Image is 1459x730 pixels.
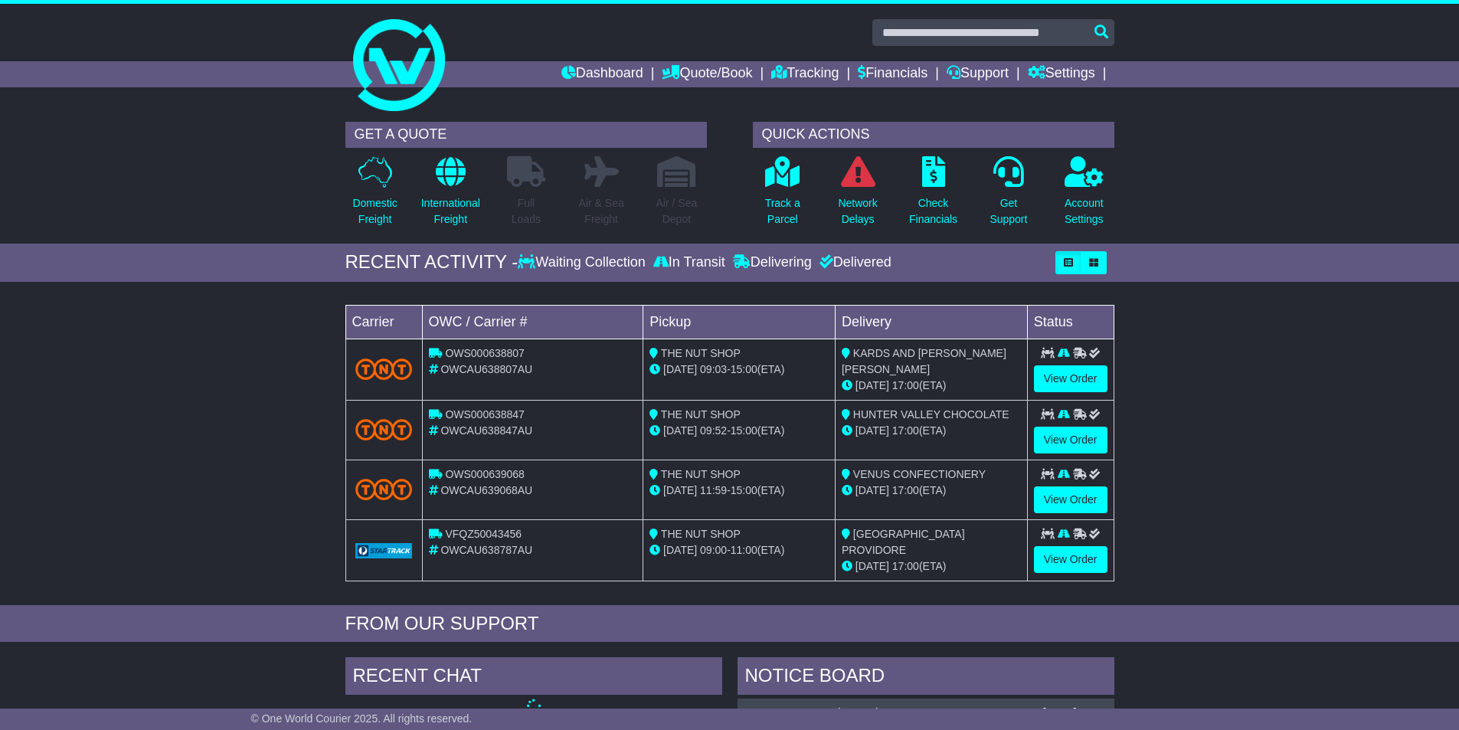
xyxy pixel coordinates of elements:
a: AccountSettings [1064,155,1104,236]
div: Delivered [816,254,891,271]
p: Get Support [990,195,1027,228]
td: Pickup [643,305,836,339]
p: Full Loads [507,195,545,228]
span: HUNTER VALLEY CHOCOLATE [853,408,1009,421]
span: OWCAU638847AU [440,424,532,437]
div: - (ETA) [649,483,829,499]
span: 15:00 [731,424,757,437]
span: THE NUT SHOP [661,468,741,480]
span: OWS000638847 [445,408,525,421]
a: Dashboard [561,61,643,87]
p: Account Settings [1065,195,1104,228]
span: VENUS CONFECTIONERY [853,468,986,480]
div: RECENT ACTIVITY - [345,251,519,273]
td: Delivery [835,305,1027,339]
span: 11:00 [731,544,757,556]
td: OWC / Carrier # [422,305,643,339]
span: 09:03 [700,363,727,375]
span: 09:00 [700,544,727,556]
div: (ETA) [842,378,1021,394]
img: GetCarrierServiceLogo [355,543,413,558]
span: [DATE] [663,363,697,375]
span: THE NUT SHOP [661,528,741,540]
p: Domestic Freight [352,195,397,228]
p: Track a Parcel [765,195,800,228]
a: View Order [1034,427,1107,453]
a: InternationalFreight [420,155,481,236]
a: OWCAU638787AU [745,706,837,719]
div: FROM OUR SUPPORT [345,613,1114,635]
span: KARDS AND [PERSON_NAME] [PERSON_NAME] [842,347,1006,375]
span: 15:00 [731,363,757,375]
a: Financials [858,61,927,87]
span: OWCAU639068AU [440,484,532,496]
div: Delivering [729,254,816,271]
a: DomesticFreight [352,155,397,236]
div: RECENT CHAT [345,657,722,699]
span: 17:00 [892,560,919,572]
img: TNT_Domestic.png [355,479,413,499]
div: In Transit [649,254,729,271]
div: ( ) [745,706,1107,719]
span: OWCAU638807AU [440,363,532,375]
span: [DATE] [855,379,889,391]
a: NetworkDelays [837,155,878,236]
span: 09:52 [700,424,727,437]
div: - (ETA) [649,542,829,558]
span: OWS000639068 [445,468,525,480]
span: [DATE] [855,484,889,496]
span: 17:00 [892,424,919,437]
span: [DATE] [663,424,697,437]
span: [DATE] [663,484,697,496]
span: OWS000638807 [445,347,525,359]
img: TNT_Domestic.png [355,358,413,379]
span: 15:00 [731,484,757,496]
td: Status [1027,305,1114,339]
a: View Order [1034,365,1107,392]
span: 17:00 [892,484,919,496]
span: [DATE] [855,560,889,572]
a: View Order [1034,546,1107,573]
a: CheckFinancials [908,155,958,236]
a: Tracking [771,61,839,87]
p: International Freight [421,195,480,228]
div: (ETA) [842,558,1021,575]
p: Check Financials [909,195,957,228]
span: [GEOGRAPHIC_DATA] PROVIDORE [842,528,965,556]
div: (ETA) [842,423,1021,439]
td: Carrier [345,305,422,339]
span: 17:00 [892,379,919,391]
div: - (ETA) [649,423,829,439]
img: TNT_Domestic.png [355,419,413,440]
span: 11:59 [700,484,727,496]
div: Waiting Collection [518,254,649,271]
span: THE NUT SHOP [661,408,741,421]
span: THE NUT SHOP [661,347,741,359]
div: - (ETA) [649,362,829,378]
span: © One World Courier 2025. All rights reserved. [251,712,473,725]
span: [DATE] [663,544,697,556]
div: (ETA) [842,483,1021,499]
div: NOTICE BOARD [738,657,1114,699]
div: [DATE] 15:46 [1042,706,1106,719]
a: Support [947,61,1009,87]
span: 143533 [840,706,876,719]
span: VFQZ50043456 [445,528,522,540]
a: Settings [1028,61,1095,87]
a: GetSupport [989,155,1028,236]
div: GET A QUOTE [345,122,707,148]
span: [DATE] [855,424,889,437]
a: Track aParcel [764,155,801,236]
a: Quote/Book [662,61,752,87]
div: QUICK ACTIONS [753,122,1114,148]
p: Air / Sea Depot [656,195,698,228]
span: OWCAU638787AU [440,544,532,556]
p: Network Delays [838,195,877,228]
a: View Order [1034,486,1107,513]
p: Air & Sea Freight [579,195,624,228]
